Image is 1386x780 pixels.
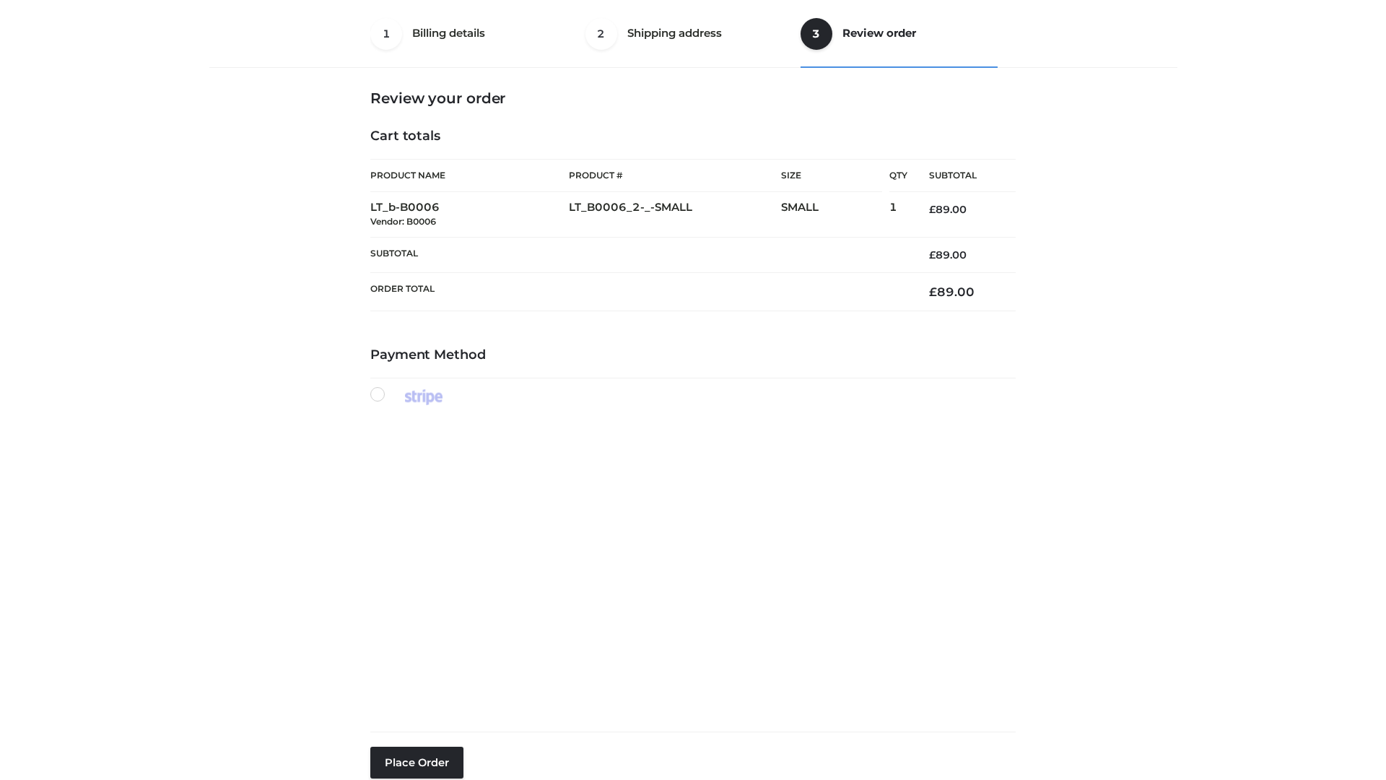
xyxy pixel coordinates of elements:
iframe: Secure payment input frame [367,402,1013,720]
h3: Review your order [370,90,1016,107]
bdi: 89.00 [929,203,967,216]
th: Qty [889,159,907,192]
h4: Payment Method [370,347,1016,363]
th: Product # [569,159,781,192]
td: 1 [889,192,907,238]
bdi: 89.00 [929,248,967,261]
span: £ [929,248,936,261]
th: Size [781,160,882,192]
th: Order Total [370,273,907,311]
small: Vendor: B0006 [370,216,436,227]
td: LT_B0006_2-_-SMALL [569,192,781,238]
th: Subtotal [907,160,1016,192]
th: Subtotal [370,237,907,272]
td: SMALL [781,192,889,238]
span: £ [929,285,937,299]
td: LT_b-B0006 [370,192,569,238]
bdi: 89.00 [929,285,975,299]
h4: Cart totals [370,129,1016,144]
span: £ [929,203,936,216]
th: Product Name [370,159,569,192]
button: Place order [370,747,463,779]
